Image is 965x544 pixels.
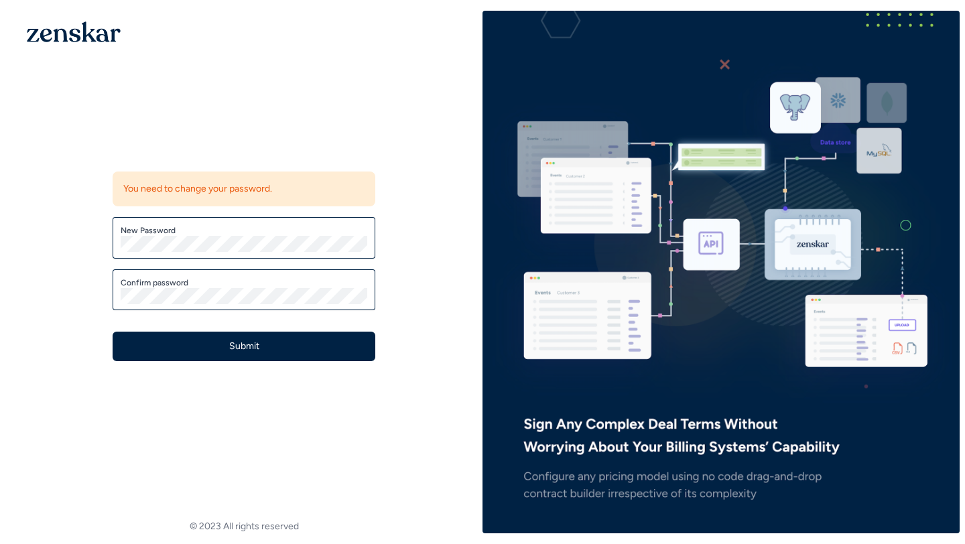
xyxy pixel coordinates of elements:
footer: © 2023 All rights reserved [5,520,482,533]
label: Confirm password [121,277,367,288]
label: New Password [121,225,367,236]
img: 1OGAJ2xQqyY4LXKgY66KYq0eOWRCkrZdAb3gUhuVAqdWPZE9SRJmCz+oDMSn4zDLXe31Ii730ItAGKgCKgCCgCikA4Av8PJUP... [27,21,121,42]
button: Submit [113,332,375,361]
div: You need to change your password. [113,172,375,206]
